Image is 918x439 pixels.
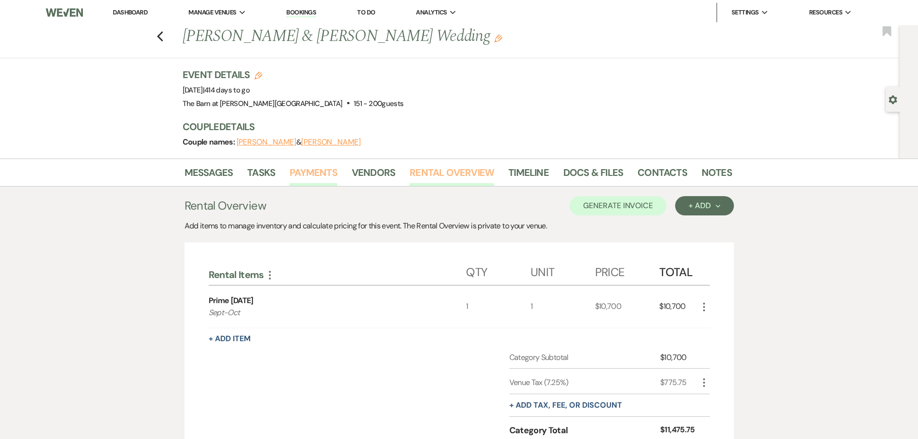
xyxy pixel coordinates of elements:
[509,352,661,363] div: Category Subtotal
[352,165,395,186] a: Vendors
[509,424,661,437] div: Category Total
[354,99,403,108] span: 151 - 200 guests
[185,220,734,232] div: Add items to manage inventory and calculate pricing for this event. The Rental Overview is privat...
[660,377,698,388] div: $775.75
[301,138,361,146] button: [PERSON_NAME]
[183,68,404,81] h3: Event Details
[809,8,842,17] span: Resources
[46,2,82,23] img: Weven Logo
[889,94,897,104] button: Open lead details
[638,165,687,186] a: Contacts
[247,165,275,186] a: Tasks
[209,295,253,306] div: Prime [DATE]
[531,286,595,328] div: 1
[732,8,759,17] span: Settings
[237,137,361,147] span: &
[509,401,622,409] button: + Add tax, fee, or discount
[531,256,595,285] div: Unit
[675,196,733,215] button: + Add
[185,197,266,214] h3: Rental Overview
[659,256,698,285] div: Total
[188,8,236,17] span: Manage Venues
[357,8,375,16] a: To Do
[209,335,251,343] button: + Add Item
[595,256,660,285] div: Price
[183,25,614,48] h1: [PERSON_NAME] & [PERSON_NAME] Wedding
[183,85,250,95] span: [DATE]
[416,8,447,17] span: Analytics
[660,352,698,363] div: $10,700
[689,202,720,210] div: + Add
[209,268,466,281] div: Rental Items
[204,85,250,95] span: 414 days to go
[237,138,296,146] button: [PERSON_NAME]
[466,256,531,285] div: Qty
[570,196,666,215] button: Generate Invoice
[660,424,698,437] div: $11,475.75
[466,286,531,328] div: 1
[563,165,623,186] a: Docs & Files
[595,286,660,328] div: $10,700
[509,377,661,388] div: Venue Tax (7.25%)
[183,99,343,108] span: The Barn at [PERSON_NAME][GEOGRAPHIC_DATA]
[286,8,316,17] a: Bookings
[410,165,494,186] a: Rental Overview
[508,165,549,186] a: Timeline
[183,137,237,147] span: Couple names:
[113,8,147,16] a: Dashboard
[185,165,233,186] a: Messages
[183,120,722,133] h3: Couple Details
[659,286,698,328] div: $10,700
[494,34,502,42] button: Edit
[702,165,732,186] a: Notes
[203,85,250,95] span: |
[209,306,440,319] p: Sept-Oct
[290,165,337,186] a: Payments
